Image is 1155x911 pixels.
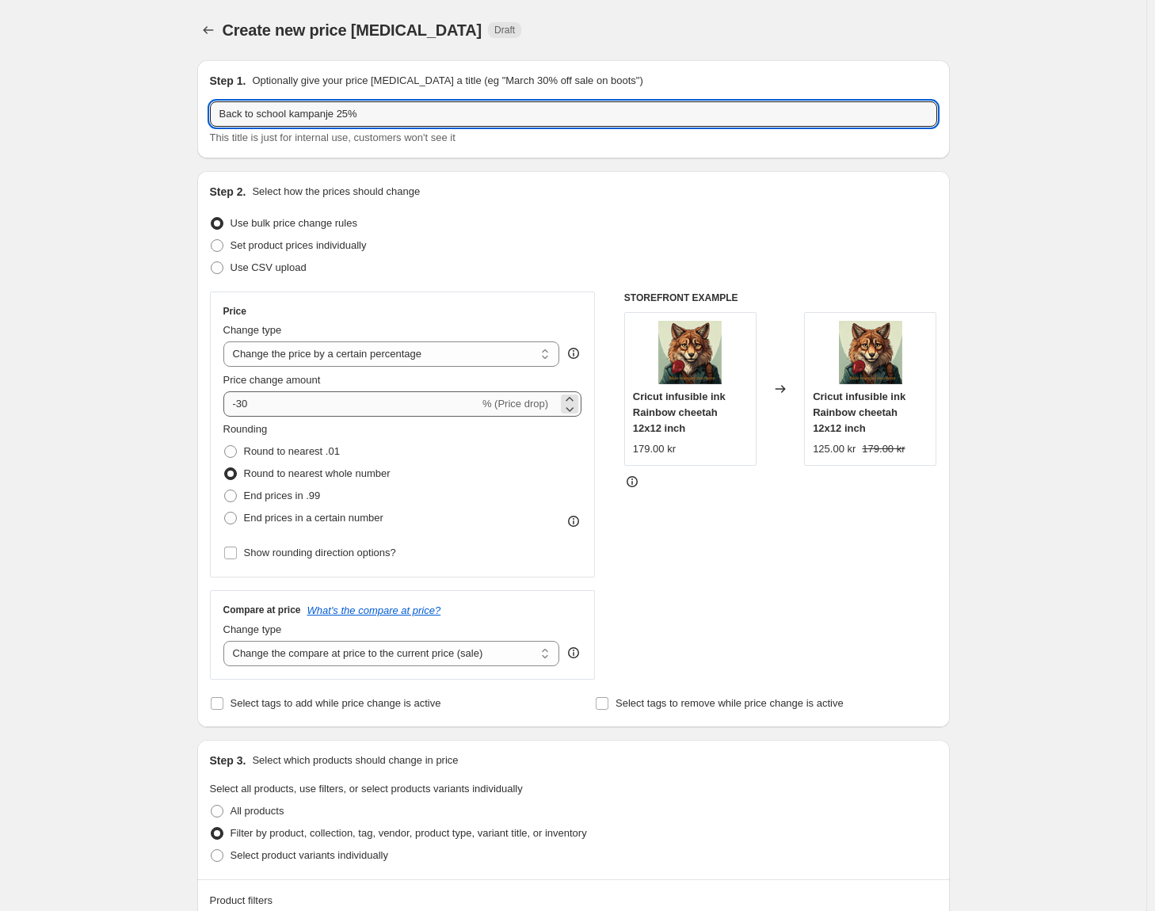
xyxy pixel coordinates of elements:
[494,24,515,36] span: Draft
[231,849,388,861] span: Select product variants individually
[231,697,441,709] span: Select tags to add while price change is active
[210,73,246,89] h2: Step 1.
[223,604,301,616] h3: Compare at price
[482,398,548,410] span: % (Price drop)
[210,132,456,143] span: This title is just for internal use, customers won't see it
[223,324,282,336] span: Change type
[252,184,420,200] p: Select how the prices should change
[633,391,726,434] span: Cricut infusible ink Rainbow cheetah 12x12 inch
[624,292,937,304] h6: STOREFRONT EXAMPLE
[862,441,905,457] strike: 179.00 kr
[210,783,523,795] span: Select all products, use filters, or select products variants individually
[231,805,284,817] span: All products
[223,423,268,435] span: Rounding
[210,184,246,200] h2: Step 2.
[210,101,937,127] input: 30% off holiday sale
[633,441,676,457] div: 179.00 kr
[839,321,902,384] img: mangler_9f943e2f-8109-4f81-a318-ae0966ea8565_80x.png
[231,217,357,229] span: Use bulk price change rules
[616,697,844,709] span: Select tags to remove while price change is active
[244,547,396,558] span: Show rounding direction options?
[252,73,642,89] p: Optionally give your price [MEDICAL_DATA] a title (eg "March 30% off sale on boots")
[244,445,340,457] span: Round to nearest .01
[244,490,321,501] span: End prices in .99
[566,645,581,661] div: help
[231,261,307,273] span: Use CSV upload
[244,512,383,524] span: End prices in a certain number
[210,753,246,768] h2: Step 3.
[223,391,479,417] input: -15
[307,604,441,616] button: What's the compare at price?
[813,391,905,434] span: Cricut infusible ink Rainbow cheetah 12x12 inch
[231,239,367,251] span: Set product prices individually
[223,623,282,635] span: Change type
[223,305,246,318] h3: Price
[566,345,581,361] div: help
[210,893,937,909] div: Product filters
[658,321,722,384] img: mangler_9f943e2f-8109-4f81-a318-ae0966ea8565_80x.png
[223,374,321,386] span: Price change amount
[813,441,856,457] div: 125.00 kr
[244,467,391,479] span: Round to nearest whole number
[197,19,219,41] button: Price change jobs
[223,21,482,39] span: Create new price [MEDICAL_DATA]
[231,827,587,839] span: Filter by product, collection, tag, vendor, product type, variant title, or inventory
[252,753,458,768] p: Select which products should change in price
